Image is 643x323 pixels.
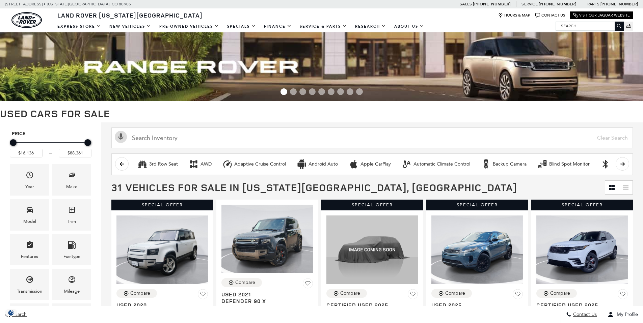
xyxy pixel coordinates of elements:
[59,149,91,157] input: Maximum
[536,215,628,284] img: 2025 Land Rover Range Rover Velar Dynamic SE
[189,159,199,169] div: AWD
[296,21,351,32] a: Service & Parts
[10,139,17,146] div: Minimum Price
[534,157,593,171] button: Blind Spot MonitorBlind Spot Monitor
[155,21,223,32] a: Pre-Owned Vehicles
[481,159,491,169] div: Backup Camera
[221,205,313,273] img: 2021 Land Rover Defender 90 X
[137,159,148,169] div: 3rd Row Seat
[498,13,530,18] a: Hours & Map
[337,88,344,95] span: Go to slide 7
[431,289,472,298] button: Compare Vehicle
[318,88,325,95] span: Go to slide 5
[477,157,530,171] button: Backup CameraBackup Camera
[460,2,472,6] span: Sales
[116,215,208,284] img: 2020 Land Rover Defender 110 SE
[235,280,255,286] div: Compare
[600,1,638,7] a: [PHONE_NUMBER]
[26,274,34,288] span: Transmission
[25,183,34,190] div: Year
[426,200,528,210] div: Special Offer
[223,21,260,32] a: Specials
[26,239,34,253] span: Features
[10,149,43,157] input: Minimum
[356,88,363,95] span: Go to slide 9
[10,234,49,265] div: FeaturesFeatures
[537,159,547,169] div: Blind Spot Monitor
[3,309,19,316] section: Click to Open Cookie Consent Modal
[309,161,338,167] div: Android Auto
[556,22,623,30] input: Search
[536,302,623,309] span: Certified Used 2025
[351,21,390,32] a: Research
[66,183,77,190] div: Make
[198,289,208,302] button: Save Vehicle
[17,288,42,295] div: Transmission
[200,161,212,167] div: AWD
[105,21,155,32] a: New Vehicles
[303,278,313,291] button: Save Vehicle
[618,289,628,302] button: Save Vehicle
[11,12,42,28] img: Land Rover
[431,302,523,315] a: Used 2025Range Rover Evoque S
[10,199,49,230] div: ModelModel
[328,88,334,95] span: Go to slide 6
[573,13,630,18] a: Visit Our Jaguar Website
[52,269,91,300] div: MileageMileage
[260,21,296,32] a: Finance
[10,137,91,157] div: Price
[293,157,342,171] button: Android AutoAndroid Auto
[473,1,510,7] a: [PHONE_NUMBER]
[326,215,418,284] img: 2025 Land Rover Range Rover Evoque S
[115,131,127,143] svg: Click to toggle on voice search
[536,289,577,298] button: Compare Vehicle
[111,127,633,148] input: Search Inventory
[326,302,413,309] span: Certified Used 2025
[408,289,418,302] button: Save Vehicle
[11,12,42,28] a: land-rover
[68,218,76,225] div: Trim
[221,298,308,304] span: Defender 90 X
[111,200,213,210] div: Special Offer
[531,200,633,210] div: Special Offer
[10,164,49,196] div: YearYear
[115,157,129,171] button: scroll left
[63,253,80,260] div: Fueltype
[221,291,313,304] a: Used 2021Defender 90 X
[326,289,367,298] button: Compare Vehicle
[326,302,418,315] a: Certified Used 2025Range Rover Evoque S
[26,169,34,183] span: Year
[431,215,523,284] img: 2025 Land Rover Range Rover Evoque S
[111,180,517,194] span: 31 Vehicles for Sale in [US_STATE][GEOGRAPHIC_DATA], [GEOGRAPHIC_DATA]
[68,204,76,218] span: Trim
[602,306,643,323] button: Open user profile menu
[571,312,597,318] span: Contact Us
[116,302,208,315] a: Used 2020Defender 110 SE
[23,218,36,225] div: Model
[398,157,474,171] button: Automatic Climate ControlAutomatic Climate Control
[52,234,91,265] div: FueltypeFueltype
[521,2,537,6] span: Service
[21,253,38,260] div: Features
[549,161,590,167] div: Blind Spot Monitor
[445,290,465,296] div: Compare
[53,21,428,32] nav: Main Navigation
[68,274,76,288] span: Mileage
[616,157,629,171] button: scroll right
[185,157,215,171] button: AWDAWD
[360,161,391,167] div: Apple CarPlay
[222,159,233,169] div: Adaptive Cruise Control
[68,239,76,253] span: Fueltype
[539,1,576,7] a: [PHONE_NUMBER]
[493,161,527,167] div: Backup Camera
[52,199,91,230] div: TrimTrim
[390,21,428,32] a: About Us
[134,157,182,171] button: 3rd Row Seat3rd Row Seat
[347,88,353,95] span: Go to slide 8
[53,11,207,19] a: Land Rover [US_STATE][GEOGRAPHIC_DATA]
[340,290,360,296] div: Compare
[26,204,34,218] span: Model
[587,2,599,6] span: Parts
[130,290,150,296] div: Compare
[10,269,49,300] div: TransmissionTransmission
